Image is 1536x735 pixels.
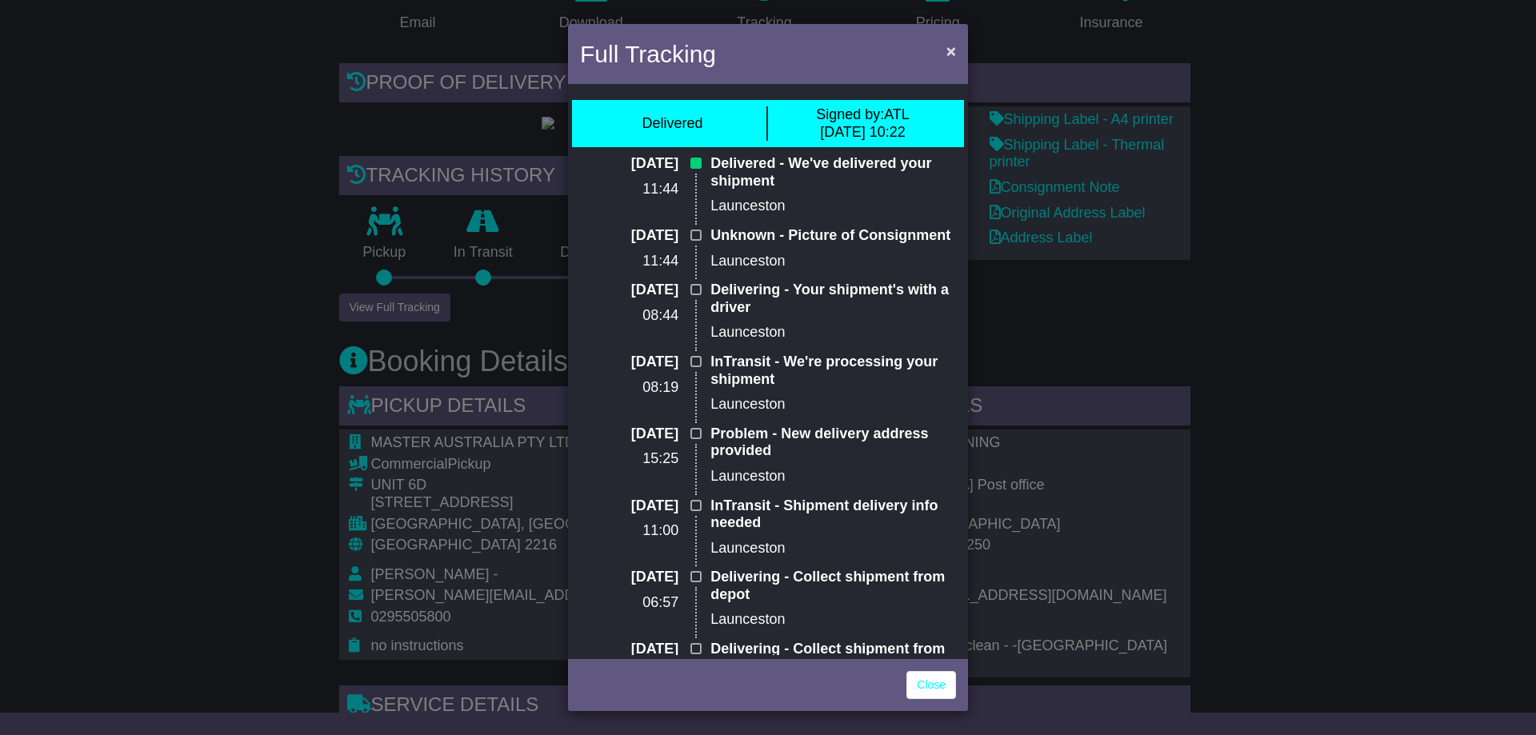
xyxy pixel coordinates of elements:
[938,34,964,67] button: Close
[710,468,956,485] p: Launceston
[710,396,956,413] p: Launceston
[710,155,956,190] p: Delivered - We've delivered your shipment
[710,497,956,532] p: InTransit - Shipment delivery info needed
[580,307,678,325] p: 08:44
[710,198,956,215] p: Launceston
[710,425,956,460] p: Problem - New delivery address provided
[580,282,678,299] p: [DATE]
[710,641,956,675] p: Delivering - Collect shipment from depot
[580,569,678,586] p: [DATE]
[710,611,956,629] p: Launceston
[710,569,956,603] p: Delivering - Collect shipment from depot
[906,671,956,699] a: Close
[710,253,956,270] p: Launceston
[580,227,678,245] p: [DATE]
[580,594,678,612] p: 06:57
[580,155,678,173] p: [DATE]
[580,522,678,540] p: 11:00
[580,450,678,468] p: 15:25
[580,497,678,515] p: [DATE]
[580,253,678,270] p: 11:44
[642,115,702,133] div: Delivered
[580,354,678,371] p: [DATE]
[710,324,956,342] p: Launceston
[580,36,716,72] h4: Full Tracking
[816,106,910,141] div: ATL [DATE] 10:22
[580,181,678,198] p: 11:44
[946,42,956,60] span: ×
[580,641,678,658] p: [DATE]
[580,425,678,443] p: [DATE]
[710,282,956,316] p: Delivering - Your shipment's with a driver
[710,540,956,557] p: Launceston
[710,354,956,388] p: InTransit - We're processing your shipment
[580,379,678,397] p: 08:19
[816,106,884,122] span: Signed by:
[710,227,956,245] p: Unknown - Picture of Consignment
